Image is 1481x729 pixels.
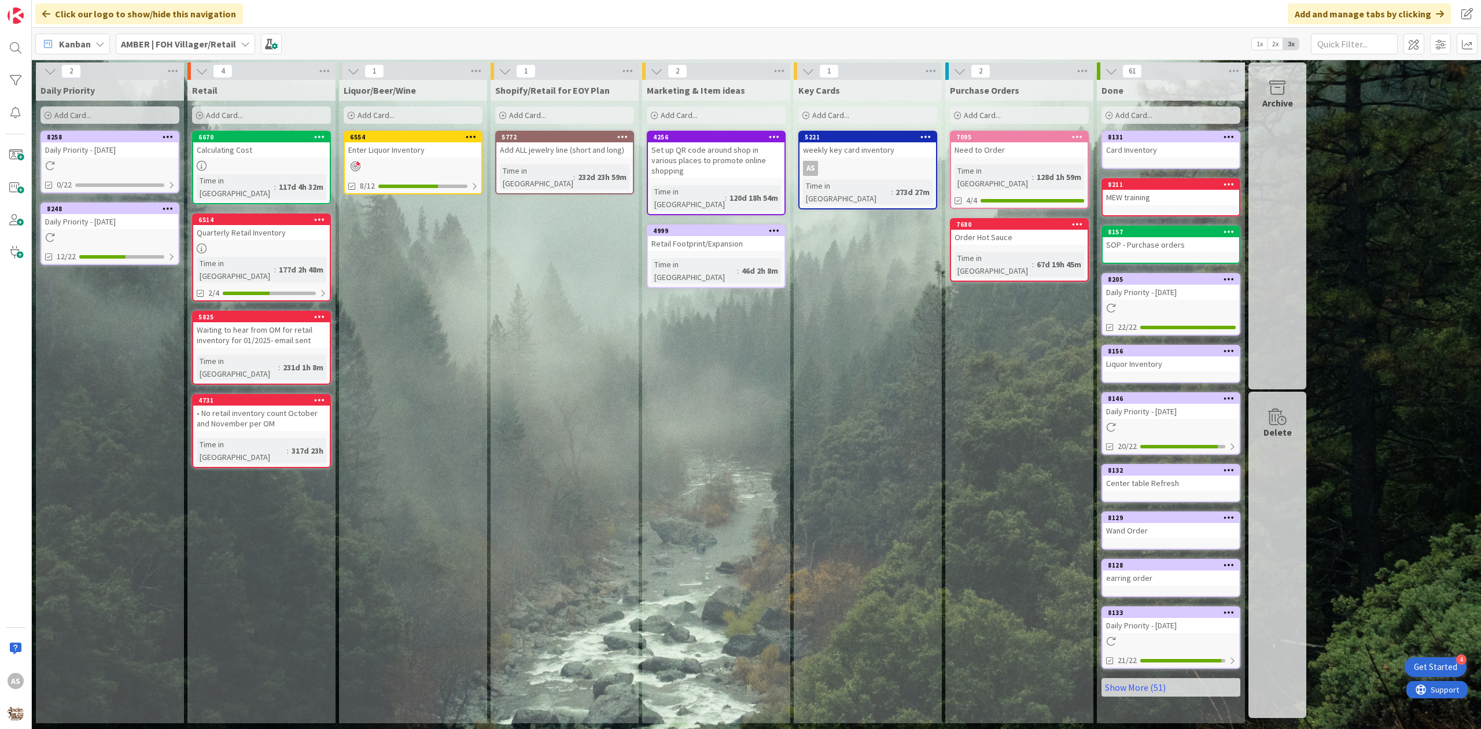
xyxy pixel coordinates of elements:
div: 8128earring order [1103,560,1239,586]
div: Daily Priority - [DATE] [1103,618,1239,633]
div: 7095 [951,132,1088,142]
div: MEW training [1103,190,1239,205]
div: 6670 [198,133,330,141]
span: 2 [668,64,687,78]
div: 8132 [1103,465,1239,476]
span: 1 [819,64,839,78]
a: 4999Retail Footprint/ExpansionTime in [GEOGRAPHIC_DATA]:46d 2h 8m [647,224,786,288]
a: 4256Set up QR code around shop in various places to promote online shoppingTime in [GEOGRAPHIC_DA... [647,131,786,215]
a: 8248Daily Priority - [DATE]12/22 [40,203,179,265]
a: 8156Liquor Inventory [1101,345,1240,383]
div: Order Hot Sauce [951,230,1088,245]
div: Center table Refresh [1103,476,1239,491]
img: Visit kanbanzone.com [8,8,24,24]
div: Time in [GEOGRAPHIC_DATA] [500,164,573,190]
div: 8131 [1108,133,1239,141]
div: Time in [GEOGRAPHIC_DATA] [197,257,274,282]
a: 8211MEW training [1101,178,1240,216]
span: Key Cards [798,84,840,96]
div: 273d 27m [893,186,933,198]
div: Time in [GEOGRAPHIC_DATA] [651,185,725,211]
a: 8157SOP - Purchase orders [1101,226,1240,264]
a: 6514Quarterly Retail InventoryTime in [GEOGRAPHIC_DATA]:177d 2h 48m2/4 [192,213,331,301]
span: 22/22 [1118,321,1137,333]
span: 4/4 [966,194,977,207]
a: 4731• No retail inventory count October and November per OMTime in [GEOGRAPHIC_DATA]:317d 23h [192,394,331,468]
div: 8156Liquor Inventory [1103,346,1239,371]
span: Add Card... [812,110,849,120]
div: 177d 2h 48m [276,263,326,276]
div: 8133Daily Priority - [DATE] [1103,607,1239,633]
div: Time in [GEOGRAPHIC_DATA] [197,174,274,200]
div: 8133 [1103,607,1239,618]
div: Daily Priority - [DATE] [1103,404,1239,419]
div: 120d 18h 54m [727,192,781,204]
div: 46d 2h 8m [739,264,781,277]
div: Enter Liquor Inventory [345,142,481,157]
div: AS [803,161,818,176]
span: : [274,181,276,193]
span: Add Card... [358,110,395,120]
div: 8205 [1103,274,1239,285]
div: Wand Order [1103,523,1239,538]
div: Set up QR code around shop in various places to promote online shopping [648,142,784,178]
input: Quick Filter... [1311,34,1398,54]
div: 8156 [1108,347,1239,355]
img: avatar [8,705,24,721]
span: Add Card... [661,110,698,120]
a: 5772Add ALL jewelry line (short and long)Time in [GEOGRAPHIC_DATA]:232d 23h 59m [495,131,634,194]
div: 5772 [496,132,633,142]
span: Add Card... [1115,110,1152,120]
span: 2 [61,64,81,78]
div: Time in [GEOGRAPHIC_DATA] [955,252,1032,277]
span: 20/22 [1118,440,1137,452]
a: 5825Waiting to hear from OM for retail inventory for 01/2025- email sentTime in [GEOGRAPHIC_DATA]... [192,311,331,385]
span: 1 [364,64,384,78]
span: Purchase Orders [950,84,1019,96]
span: 21/22 [1118,654,1137,667]
b: AMBER | FOH Villager/Retail [121,38,236,50]
div: 8258 [47,133,178,141]
span: Shopify/Retail for EOY Plan [495,84,610,96]
div: 128d 1h 59m [1034,171,1084,183]
span: : [274,263,276,276]
div: Time in [GEOGRAPHIC_DATA] [651,258,737,283]
div: AS [800,161,936,176]
div: Get Started [1414,661,1457,673]
span: Marketing & Item ideas [647,84,745,96]
div: 8258Daily Priority - [DATE] [42,132,178,157]
a: Show More (51) [1101,678,1240,697]
a: 8128earring order [1101,559,1240,597]
div: 4 [1456,654,1467,665]
div: 6514 [193,215,330,225]
div: 5221 [800,132,936,142]
div: • No retail inventory count October and November per OM [193,406,330,431]
a: 8258Daily Priority - [DATE]0/22 [40,131,179,193]
div: 5221 [805,133,936,141]
div: 8205Daily Priority - [DATE] [1103,274,1239,300]
span: : [891,186,893,198]
div: 317d 23h [289,444,326,457]
span: : [287,444,289,457]
div: Add and manage tabs by clicking [1288,3,1451,24]
div: 8129 [1103,513,1239,523]
div: 6670 [193,132,330,142]
div: AS [8,673,24,689]
a: 8205Daily Priority - [DATE]22/22 [1101,273,1240,336]
div: 6670Calculating Cost [193,132,330,157]
span: : [1032,258,1034,271]
div: 8157 [1108,228,1239,236]
div: 67d 19h 45m [1034,258,1084,271]
a: 6670Calculating CostTime in [GEOGRAPHIC_DATA]:117d 4h 32m [192,131,331,204]
div: 5772Add ALL jewelry line (short and long) [496,132,633,157]
span: : [278,361,280,374]
div: 8129Wand Order [1103,513,1239,538]
div: 8248 [42,204,178,214]
div: Daily Priority - [DATE] [42,214,178,229]
a: 8132Center table Refresh [1101,464,1240,502]
div: weekly key card inventory [800,142,936,157]
div: 117d 4h 32m [276,181,326,193]
div: Calculating Cost [193,142,330,157]
div: 8146 [1108,395,1239,403]
div: 4256 [648,132,784,142]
